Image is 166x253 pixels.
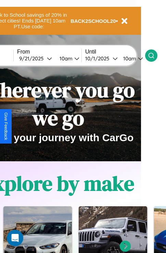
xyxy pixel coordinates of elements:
div: 10 / 1 / 2025 [85,55,113,62]
div: 10am [120,55,138,62]
button: 10am [118,55,145,62]
div: 9 / 21 / 2025 [19,55,47,62]
button: 10am [54,55,81,62]
div: Give Feedback [3,113,8,140]
div: 10am [56,55,74,62]
div: Open Intercom Messenger [7,230,23,246]
button: 9/21/2025 [17,55,54,62]
label: Until [85,49,145,55]
b: BACK2SCHOOL20 [71,18,116,24]
label: From [17,49,81,55]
